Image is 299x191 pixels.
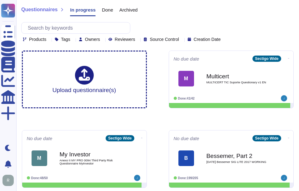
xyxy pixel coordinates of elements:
img: user [281,95,287,101]
span: Done [102,7,113,12]
span: In progress [70,7,96,12]
span: Tags [61,37,70,42]
span: Done: 199/205 [178,176,198,180]
div: M [32,150,47,166]
span: Done: 41/42 [178,97,195,100]
b: Multicert [207,73,269,79]
span: Questionnaires [21,7,57,12]
span: No due date [174,56,199,61]
b: My Investor [60,151,122,157]
span: Done: 48/50 [31,176,48,180]
span: Archived [119,7,137,12]
div: Sectigo Wide [252,56,281,62]
img: user [2,175,14,186]
span: Source Control [150,37,179,42]
span: MULTICERT TIC Suporte Questionary v1 EN [207,81,269,84]
span: [DATE] Bessemer SIG LITE 2017 WORKING [207,160,269,164]
span: No due date [174,136,199,141]
div: Sectigo Wide [252,135,281,141]
div: B [178,150,194,166]
div: M [178,71,194,86]
span: No due date [27,136,52,141]
span: Creation Date [194,37,221,42]
img: user [134,175,140,181]
span: Owners [85,37,100,42]
img: user [281,175,287,181]
div: Sectigo Wide [106,135,134,141]
button: user [1,174,18,187]
input: Search by keywords [25,22,130,33]
div: Upload questionnaire(s) [52,66,116,93]
span: Products [29,37,46,42]
span: Reviewers [115,37,135,42]
span: Anexo II MY PRO 0094 Third Party Risk Questionnaire MyInvestor [60,159,122,165]
b: Bessemer, Part 2 [207,153,269,159]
